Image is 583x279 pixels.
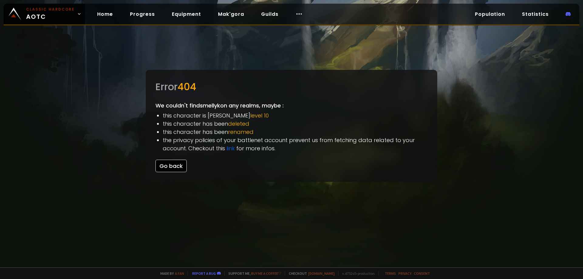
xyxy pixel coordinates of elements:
[157,271,184,276] span: Made by
[26,7,75,21] span: AOTC
[167,8,206,20] a: Equipment
[227,145,235,152] a: link
[250,112,269,119] span: level 10
[4,4,85,24] a: Classic HardcoreAOTC
[163,128,428,136] li: this character has been
[338,271,375,276] span: v. d752d5 - production
[414,271,430,276] a: Consent
[256,8,283,20] a: Guilds
[308,271,335,276] a: [DOMAIN_NAME]
[385,271,396,276] a: Terms
[517,8,554,20] a: Statistics
[175,271,184,276] a: a fan
[163,111,428,120] li: this character is [PERSON_NAME]
[228,128,254,136] span: renamed
[285,271,335,276] span: Checkout
[155,162,187,170] a: Go back
[155,160,187,172] button: Go back
[163,136,428,152] li: the privacy policies of your battlenet account prevent us from fetching data related to your acco...
[146,70,437,182] div: We couldn't find smellyk on any realms, maybe :
[155,80,428,94] div: Error
[125,8,160,20] a: Progress
[224,271,281,276] span: Support me,
[163,120,428,128] li: this character has been
[251,271,281,276] a: Buy me a coffee
[398,271,411,276] a: Privacy
[470,8,510,20] a: Population
[192,271,216,276] a: Report a bug
[213,8,249,20] a: Mak'gora
[26,7,75,12] small: Classic Hardcore
[92,8,118,20] a: Home
[228,120,249,128] span: deleted
[178,80,196,94] span: 404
